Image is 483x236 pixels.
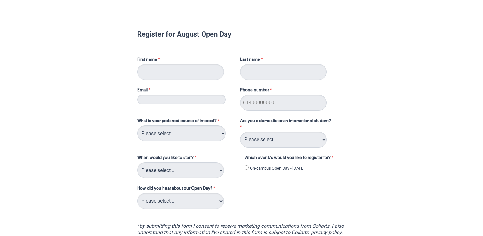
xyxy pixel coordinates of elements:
label: Which event/s would you like to register for? [245,155,341,163]
i: by submitting this form I consent to receive marketing communications from Collarts. I also under... [137,223,344,235]
label: Last name [240,57,264,64]
label: First name [137,57,234,64]
label: When would you like to start? [137,155,238,163]
select: What is your preferred course of interest? [137,125,226,141]
select: Are you a domestic or an international student? [240,132,327,148]
span: Are you a domestic or an international student? [240,119,331,123]
label: On-campus Open Day - [DATE] [250,165,304,171]
label: What is your preferred course of interest? [137,118,234,126]
label: Phone number [240,87,273,95]
h1: Register for August Open Day [137,31,346,37]
input: Email [137,95,226,104]
label: How did you hear about our Open Day? [137,185,217,193]
input: Phone number [240,95,327,111]
select: When would you like to start? [137,162,224,178]
input: Last name [240,64,327,80]
input: First name [137,64,224,80]
select: How did you hear about our Open Day? [137,193,224,209]
label: Email [137,87,234,95]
